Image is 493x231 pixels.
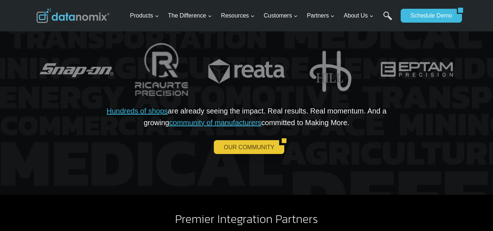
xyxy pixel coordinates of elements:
img: Datanomix Customer, Snapon [36,43,116,96]
a: Privacy Policy [99,163,123,168]
span: Products [130,11,159,20]
iframe: Popup CTA [4,102,121,227]
div: 6 of 26 [292,43,371,96]
div: 5 of 26 [207,43,286,96]
span: Resources [221,11,255,20]
span: Customers [264,11,298,20]
img: Hill Manufacturing, Datanomix Customer [292,43,371,96]
a: Hundreds of shops [107,107,168,115]
img: Reata Engineering [207,43,286,96]
h2: Premier Integration Partners [36,213,457,225]
div: Photo Gallery Carousel [36,43,457,96]
span: Phone number [164,30,197,37]
a: OUR COMMUNITY [214,140,279,154]
div: 4 of 26 [122,43,201,96]
a: Schedule Demo [401,9,457,23]
img: Datanomix [36,8,109,23]
img: Datanomix Customer, Eptam Precision [377,43,457,96]
span: State/Region [164,90,192,97]
a: Terms [82,163,93,168]
span: About Us [344,11,374,20]
img: Datanomix Customer - Ricaurte Precision [122,43,201,96]
span: Last Name [164,0,188,7]
a: Search [383,11,392,28]
nav: Primary Navigation [127,4,397,28]
span: The Difference [168,11,212,20]
div: 7 of 26 [377,43,457,96]
p: are already seeing the impact. Real results. Real momentum. And a growing committed to Making More. [83,105,410,128]
div: 3 of 26 [36,43,116,96]
span: Partners [307,11,335,20]
a: community of manufacturers [169,119,261,127]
